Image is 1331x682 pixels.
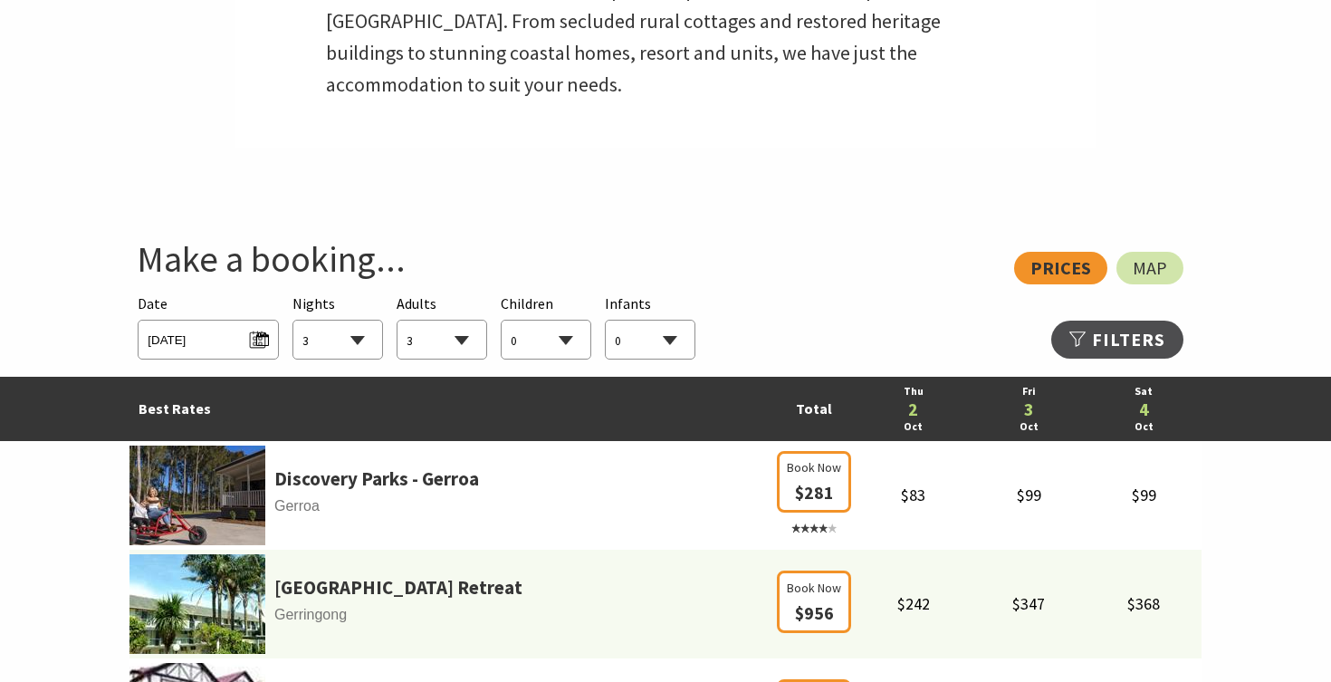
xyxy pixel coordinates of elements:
[772,377,856,441] td: Total
[129,554,265,654] img: parkridgea.jpg
[1012,593,1045,614] span: $347
[1132,485,1156,505] span: $99
[981,418,1077,436] a: Oct
[274,464,479,495] a: Discovery Parks - Gerroa
[605,294,651,312] span: Infants
[777,485,851,537] a: Book Now $281
[129,495,772,518] span: Gerroa
[777,605,851,623] a: Book Now $956
[1096,418,1192,436] a: Oct
[129,603,772,627] span: Gerringong
[138,293,278,360] div: Please choose your desired arrival date
[397,294,436,312] span: Adults
[129,446,265,545] img: 341233-primary-1e441c39-47ed-43bc-a084-13db65cabecb.jpg
[901,485,925,505] span: $83
[795,601,834,624] span: $956
[795,481,834,504] span: $281
[501,294,553,312] span: Children
[1096,400,1192,418] a: 4
[274,572,522,603] a: [GEOGRAPHIC_DATA] Retreat
[865,383,962,400] a: Thu
[1017,485,1041,505] span: $99
[787,457,841,477] span: Book Now
[292,293,383,360] div: Choose a number of nights
[148,325,268,350] span: [DATE]
[1116,252,1183,284] a: Map
[865,418,962,436] a: Oct
[897,593,930,614] span: $242
[787,578,841,598] span: Book Now
[292,293,335,316] span: Nights
[865,400,962,418] a: 2
[981,400,1077,418] a: 3
[138,294,168,312] span: Date
[1127,593,1160,614] span: $368
[129,377,772,441] td: Best Rates
[1133,261,1167,275] span: Map
[981,383,1077,400] a: Fri
[1096,383,1192,400] a: Sat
